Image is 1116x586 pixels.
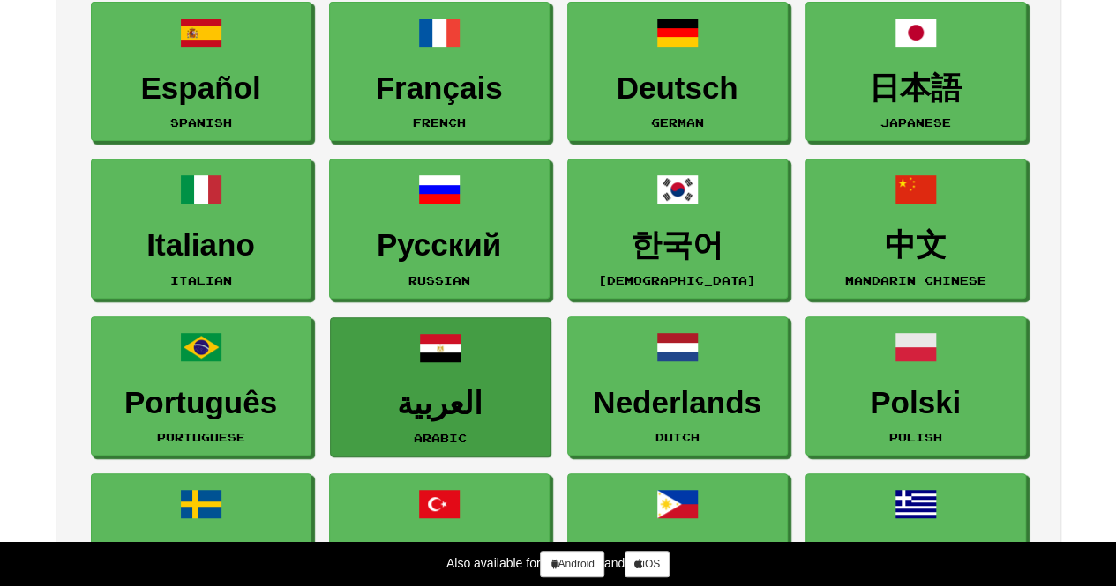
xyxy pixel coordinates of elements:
h3: 한국어 [577,228,778,263]
h3: 中文 [815,228,1016,263]
h3: العربية [340,387,541,421]
a: 한국어[DEMOGRAPHIC_DATA] [567,159,788,299]
h3: Français [339,71,540,106]
a: iOS [625,551,670,577]
small: Portuguese [157,431,245,443]
a: NederlandsDutch [567,316,788,456]
a: العربيةArabic [330,317,551,457]
small: Mandarin Chinese [845,274,986,286]
small: Spanish [170,116,232,129]
small: French [413,116,466,129]
small: Russian [408,274,470,286]
small: Japanese [880,116,951,129]
h3: Nederlands [577,386,778,420]
small: Polish [889,431,942,443]
a: EspañolSpanish [91,2,311,142]
h3: Italiano [101,228,302,263]
a: Android [540,551,603,577]
a: FrançaisFrench [329,2,550,142]
h3: Deutsch [577,71,778,106]
a: DeutschGerman [567,2,788,142]
h3: Português [101,386,302,420]
h3: Polski [815,386,1016,420]
small: German [651,116,704,129]
a: PolskiPolish [805,316,1026,456]
h3: Русский [339,228,540,263]
small: Arabic [414,432,467,444]
a: 中文Mandarin Chinese [805,159,1026,299]
small: [DEMOGRAPHIC_DATA] [598,274,756,286]
small: Dutch [655,431,700,443]
a: PortuguêsPortuguese [91,316,311,456]
small: Italian [170,274,232,286]
a: 日本語Japanese [805,2,1026,142]
a: ItalianoItalian [91,159,311,299]
h3: 日本語 [815,71,1016,106]
h3: Español [101,71,302,106]
a: РусскийRussian [329,159,550,299]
